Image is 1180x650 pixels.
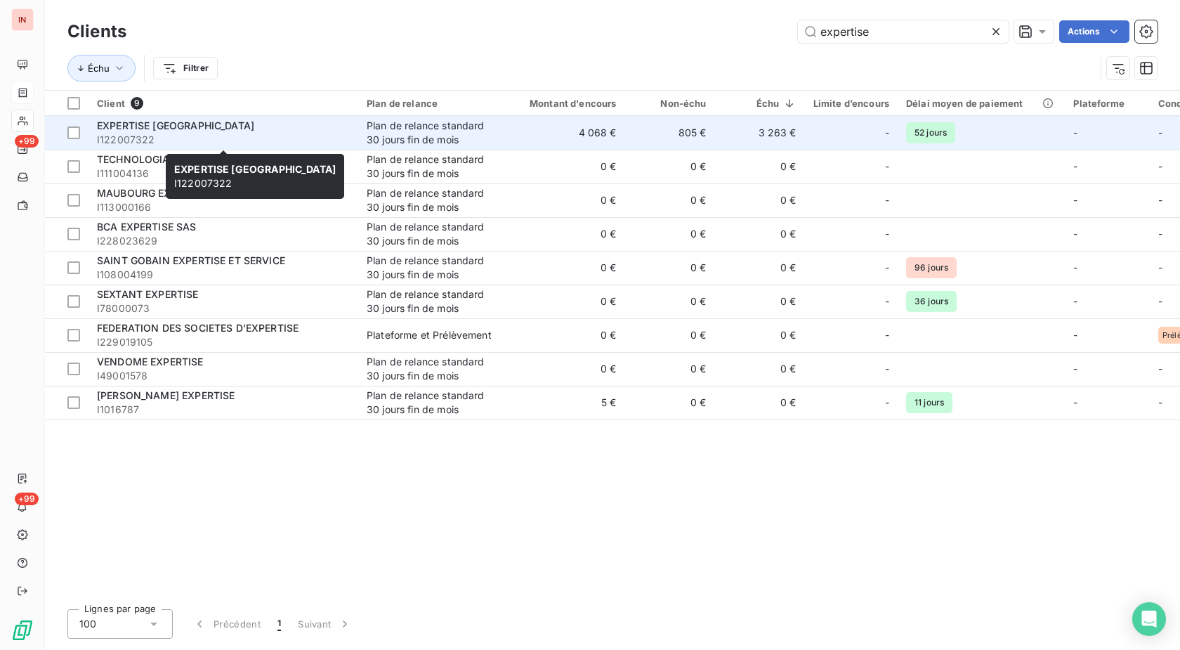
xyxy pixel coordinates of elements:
span: I113000166 [97,200,350,214]
span: EXPERTISE [GEOGRAPHIC_DATA] [97,119,254,131]
span: 100 [79,617,96,631]
td: 0 € [504,352,625,386]
td: 0 € [504,251,625,285]
span: Échu [88,63,110,74]
span: TECHNOLOGIA EXPERTISES [97,153,232,165]
span: [PERSON_NAME] EXPERTISE [97,389,235,401]
span: I122007322 [174,163,336,189]
td: 0 € [504,285,625,318]
span: SAINT GOBAIN EXPERTISE ET SERVICE [97,254,285,266]
span: - [1073,261,1077,273]
td: 5 € [504,386,625,420]
button: 1 [269,609,289,639]
span: - [885,160,889,174]
div: Montant d'encours [513,98,617,109]
td: 0 € [625,285,715,318]
td: 0 € [504,150,625,183]
div: Plan de relance standard 30 jours fin de mois [367,152,496,181]
button: Filtrer [153,57,218,79]
span: I111004136 [97,167,350,181]
td: 0 € [625,150,715,183]
span: - [1073,194,1077,206]
span: - [1073,228,1077,240]
td: 0 € [715,352,805,386]
span: - [885,193,889,207]
button: Précédent [184,609,269,639]
span: - [885,362,889,376]
span: - [885,294,889,308]
h3: Clients [67,19,126,44]
td: 0 € [715,318,805,352]
td: 0 € [625,251,715,285]
td: 0 € [715,386,805,420]
div: Plateforme et Prélèvement [367,328,492,342]
span: - [1158,126,1162,138]
span: I229019105 [97,335,350,349]
button: Échu [67,55,136,82]
span: MAUBOURG EXPERTISE [97,187,211,199]
div: Plan de relance [367,98,496,109]
span: - [1073,126,1077,138]
td: 0 € [715,150,805,183]
span: - [1073,396,1077,408]
div: Plan de relance standard 30 jours fin de mois [367,355,496,383]
span: - [1073,295,1077,307]
span: - [885,328,889,342]
span: I49001578 [97,369,350,383]
span: I78000073 [97,301,350,316]
span: 52 jours [906,122,955,143]
div: Limite d’encours [813,98,889,109]
span: 11 jours [906,392,952,413]
td: 0 € [715,251,805,285]
div: Plan de relance standard 30 jours fin de mois [367,186,496,214]
span: - [1073,160,1077,172]
div: Open Intercom Messenger [1132,602,1166,636]
div: Plan de relance standard 30 jours fin de mois [367,254,496,282]
div: Plan de relance standard 30 jours fin de mois [367,119,496,147]
td: 0 € [625,217,715,251]
button: Suivant [289,609,360,639]
span: - [1158,194,1162,206]
span: - [1073,329,1077,341]
td: 3 263 € [715,116,805,150]
span: I1016787 [97,403,350,417]
div: Plan de relance standard 30 jours fin de mois [367,220,496,248]
td: 0 € [504,217,625,251]
span: FEDERATION DES SOCIETES D’EXPERTISE [97,322,299,334]
div: Échu [723,98,796,109]
img: Logo LeanPay [11,619,34,642]
div: Non-échu [634,98,707,109]
span: - [1158,363,1162,375]
span: BCA EXPERTISE SAS [97,221,197,233]
div: IN [11,8,34,31]
td: 0 € [715,217,805,251]
button: Actions [1059,20,1129,43]
span: 36 jours [906,291,957,312]
span: - [885,261,889,275]
div: Plateforme [1073,98,1141,109]
div: Délai moyen de paiement [906,98,1056,109]
input: Rechercher [798,20,1009,43]
span: I122007322 [97,133,350,147]
span: - [885,396,889,410]
td: 805 € [625,116,715,150]
td: 0 € [715,285,805,318]
span: VENDOME EXPERTISE [97,356,204,368]
span: - [885,227,889,241]
span: - [885,126,889,140]
span: +99 [15,135,39,148]
span: - [1158,160,1162,172]
span: EXPERTISE [GEOGRAPHIC_DATA] [174,163,336,175]
td: 0 € [715,183,805,217]
span: 9 [131,97,143,110]
span: +99 [15,493,39,505]
span: Client [97,98,125,109]
span: 96 jours [906,257,957,278]
span: - [1158,295,1162,307]
td: 0 € [625,318,715,352]
td: 0 € [625,386,715,420]
span: - [1158,228,1162,240]
span: I228023629 [97,234,350,248]
td: 0 € [504,318,625,352]
td: 4 068 € [504,116,625,150]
